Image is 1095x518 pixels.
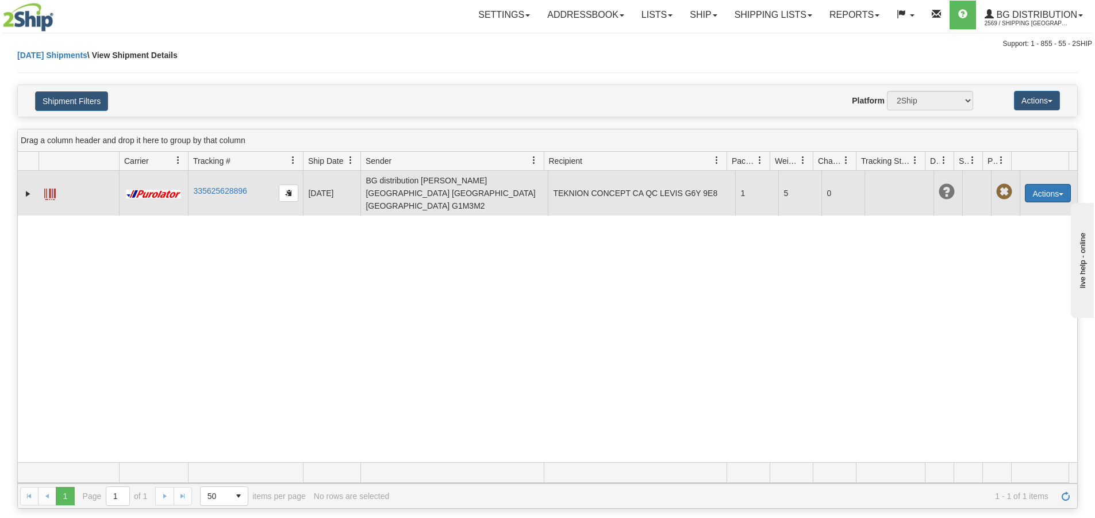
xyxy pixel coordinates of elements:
a: Tracking # filter column settings [283,151,303,170]
span: Pickup Status [988,155,997,167]
span: Sender [366,155,391,167]
span: Delivery Status [930,155,940,167]
span: 2569 / Shipping [GEOGRAPHIC_DATA] [985,18,1071,29]
input: Page 1 [106,487,129,505]
span: Packages [732,155,756,167]
a: Ship [681,1,725,29]
button: Copy to clipboard [279,185,298,202]
a: Recipient filter column settings [707,151,727,170]
a: Lists [633,1,681,29]
div: Support: 1 - 855 - 55 - 2SHIP [3,39,1092,49]
span: BG Distribution [994,10,1077,20]
a: Sender filter column settings [524,151,544,170]
a: Refresh [1056,487,1075,505]
td: 0 [821,171,865,216]
span: Pickup Not Assigned [996,184,1012,200]
td: [DATE] [303,171,360,216]
a: Settings [470,1,539,29]
button: Actions [1014,91,1060,110]
a: Packages filter column settings [750,151,770,170]
a: Tracking Status filter column settings [905,151,925,170]
td: BG distribution [PERSON_NAME] [GEOGRAPHIC_DATA] [GEOGRAPHIC_DATA] [GEOGRAPHIC_DATA] G1M3M2 [360,171,548,216]
label: Platform [852,95,885,106]
span: select [229,487,248,505]
a: Delivery Status filter column settings [934,151,954,170]
span: Page sizes drop down [200,486,248,506]
span: Page of 1 [83,486,148,506]
div: live help - online [9,10,106,18]
a: Charge filter column settings [836,151,856,170]
span: items per page [200,486,306,506]
a: 335625628896 [193,186,247,195]
a: Shipment Issues filter column settings [963,151,982,170]
a: Weight filter column settings [793,151,813,170]
div: No rows are selected [314,492,390,501]
span: Recipient [549,155,582,167]
a: BG Distribution 2569 / Shipping [GEOGRAPHIC_DATA] [976,1,1092,29]
span: Shipment Issues [959,155,969,167]
span: Page 1 [56,487,74,505]
td: TEKNION CONCEPT CA QC LEVIS G6Y 9E8 [548,171,735,216]
span: Tracking # [193,155,230,167]
span: \ View Shipment Details [87,51,178,60]
div: grid grouping header [18,129,1077,152]
span: 1 - 1 of 1 items [397,492,1048,501]
a: Reports [821,1,888,29]
td: 1 [735,171,778,216]
a: Addressbook [539,1,633,29]
td: 5 [778,171,821,216]
span: Weight [775,155,799,167]
a: Ship Date filter column settings [341,151,360,170]
img: 11 - Purolator [124,190,183,198]
iframe: chat widget [1069,200,1094,317]
button: Actions [1025,184,1071,202]
a: [DATE] Shipments [17,51,87,60]
span: Carrier [124,155,149,167]
a: Carrier filter column settings [168,151,188,170]
button: Shipment Filters [35,91,108,111]
span: Unknown [939,184,955,200]
span: 50 [208,490,222,502]
span: Ship Date [308,155,343,167]
span: Tracking Status [861,155,911,167]
img: logo2569.jpg [3,3,53,32]
a: Expand [22,188,34,199]
span: Charge [818,155,842,167]
a: Shipping lists [726,1,821,29]
a: Label [44,183,56,202]
a: Pickup Status filter column settings [992,151,1011,170]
